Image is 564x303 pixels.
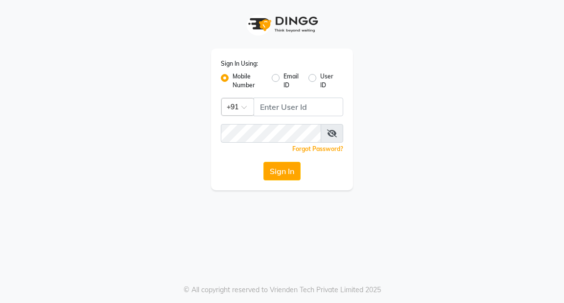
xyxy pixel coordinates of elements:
[283,72,300,90] label: Email ID
[221,59,258,68] label: Sign In Using:
[263,162,301,180] button: Sign In
[254,98,343,116] input: Username
[243,10,321,39] img: logo1.svg
[221,124,321,143] input: Username
[320,72,335,90] label: User ID
[233,72,264,90] label: Mobile Number
[292,145,343,152] a: Forgot Password?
